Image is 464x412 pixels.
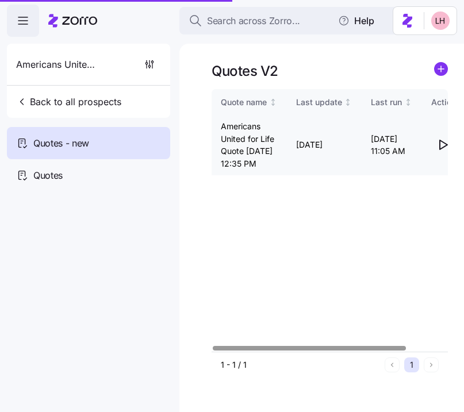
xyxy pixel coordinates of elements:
td: [DATE] 11:05 AM [362,115,422,175]
svg: add icon [434,62,448,76]
div: Not sorted [269,98,277,106]
h1: Quotes V2 [212,62,278,80]
button: Next page [424,357,439,372]
button: 1 [404,357,419,372]
span: Search across Zorro... [207,14,300,28]
div: Last update [296,96,342,109]
div: Quote name [221,96,267,109]
th: Quote nameNot sorted [212,89,287,115]
td: Americans United for Life Quote [DATE] 12:35 PM [212,115,287,175]
span: Quotes - new [33,136,89,151]
a: add icon [434,62,448,80]
button: Back to all prospects [11,90,126,113]
div: Last run [371,96,402,109]
span: Quotes [33,168,63,183]
span: Americans United for Life [16,57,99,72]
div: 1 - 1 / 1 [221,359,380,371]
a: Quotes - new [7,127,170,159]
span: Help [338,14,374,28]
div: Not sorted [344,98,352,106]
img: 8ac9784bd0c5ae1e7e1202a2aac67deb [431,11,450,30]
th: Last runNot sorted [362,89,422,115]
button: Help [329,9,384,32]
button: Search across Zorro... [179,7,409,34]
a: Quotes [7,159,170,191]
th: Last updateNot sorted [287,89,362,115]
span: Back to all prospects [16,95,121,109]
button: Previous page [385,357,400,372]
td: [DATE] [287,115,362,175]
div: Not sorted [404,98,412,106]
